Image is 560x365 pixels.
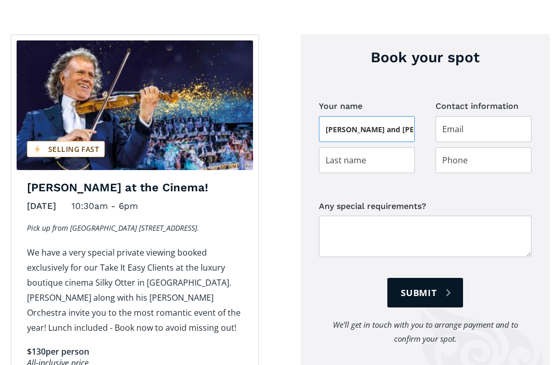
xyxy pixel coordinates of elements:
[27,245,243,335] p: We have a very special private viewing booked exclusively for our Take It Easy Clients at the lux...
[27,346,46,358] div: $130
[17,40,253,170] img: Andre Rieu
[436,147,531,173] input: Phone
[27,198,56,214] div: [DATE]
[436,99,519,114] legend: Contact information
[319,318,531,346] div: We’ll get in touch with you to arrange payment and to confirm your spot.
[319,99,362,114] legend: Your name
[436,116,531,142] input: Email
[387,278,463,307] input: Submit
[319,116,415,142] input: First name
[46,346,89,358] div: per person
[27,141,105,157] div: Selling fast
[27,180,243,195] h3: [PERSON_NAME] at the Cinema!
[27,221,243,234] p: Pick up from [GEOGRAPHIC_DATA] [STREET_ADDRESS].
[319,147,415,173] input: Last name
[319,47,531,67] h3: Book your spot
[319,199,531,213] label: Any special requirements?
[72,198,138,214] div: 10:30am - 6pm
